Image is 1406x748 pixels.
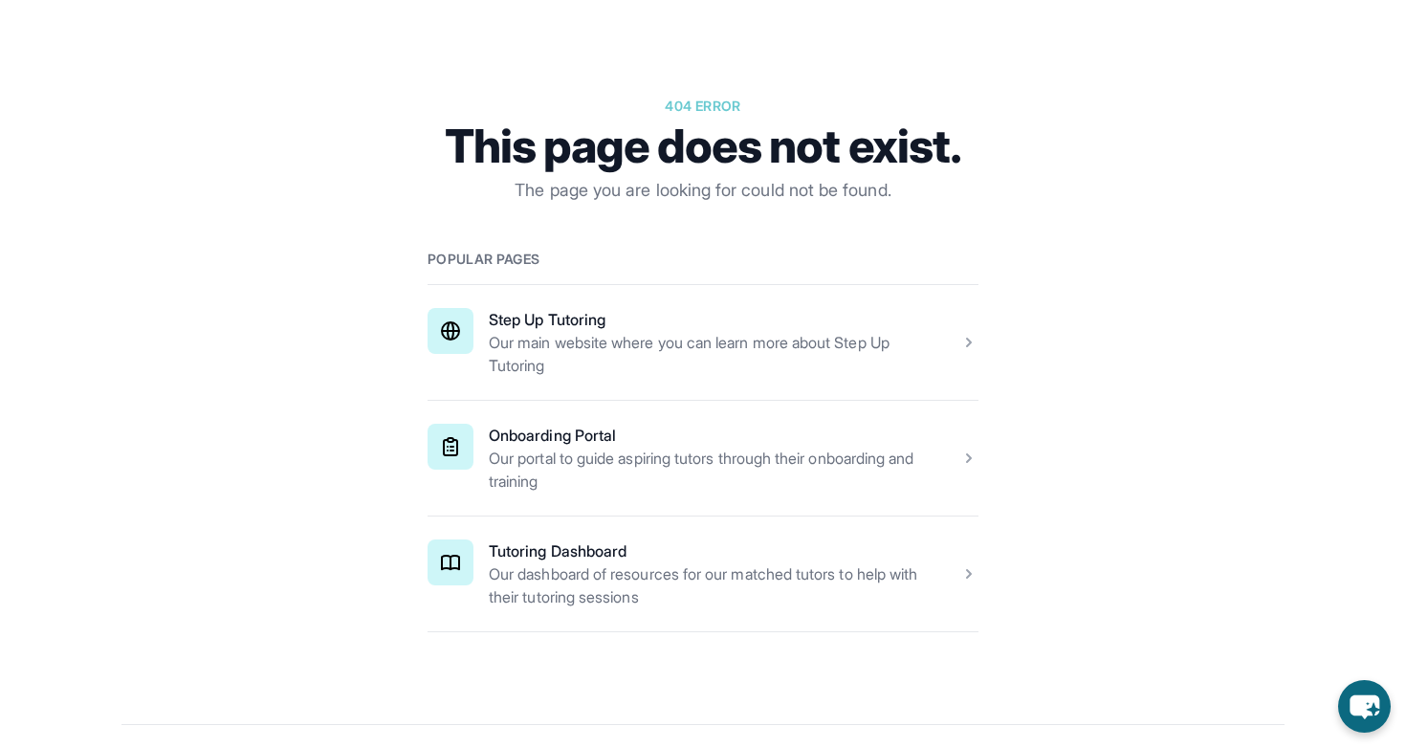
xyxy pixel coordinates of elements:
[428,250,978,269] h2: Popular pages
[489,310,605,329] a: Step Up Tutoring
[428,177,978,204] p: The page you are looking for could not be found.
[1338,680,1391,733] button: chat-button
[428,97,978,116] p: 404 error
[489,541,626,561] a: Tutoring Dashboard
[428,123,978,169] h1: This page does not exist.
[489,426,616,445] a: Onboarding Portal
